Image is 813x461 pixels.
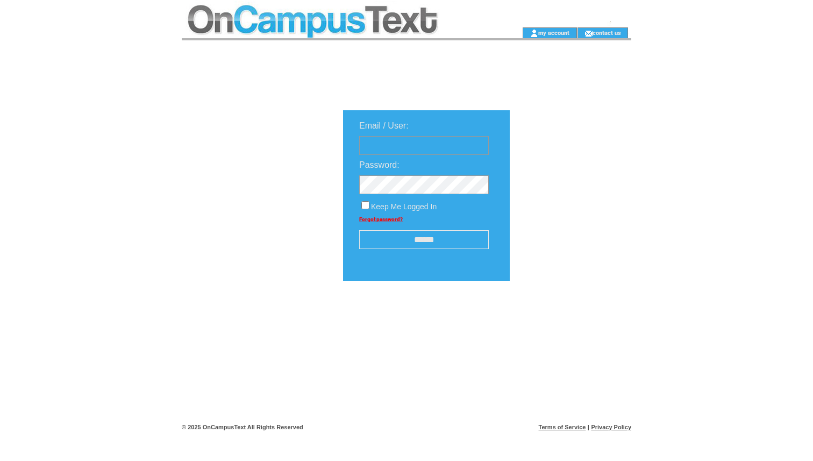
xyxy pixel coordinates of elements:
[359,216,403,222] a: Forgot password?
[359,121,409,130] span: Email / User:
[539,424,586,430] a: Terms of Service
[591,424,631,430] a: Privacy Policy
[182,424,303,430] span: © 2025 OnCampusText All Rights Reserved
[359,160,400,169] span: Password:
[584,29,593,38] img: contact_us_icon.gif
[541,308,595,321] img: transparent.png
[588,424,589,430] span: |
[593,29,621,36] a: contact us
[538,29,569,36] a: my account
[371,202,437,211] span: Keep Me Logged In
[530,29,538,38] img: account_icon.gif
